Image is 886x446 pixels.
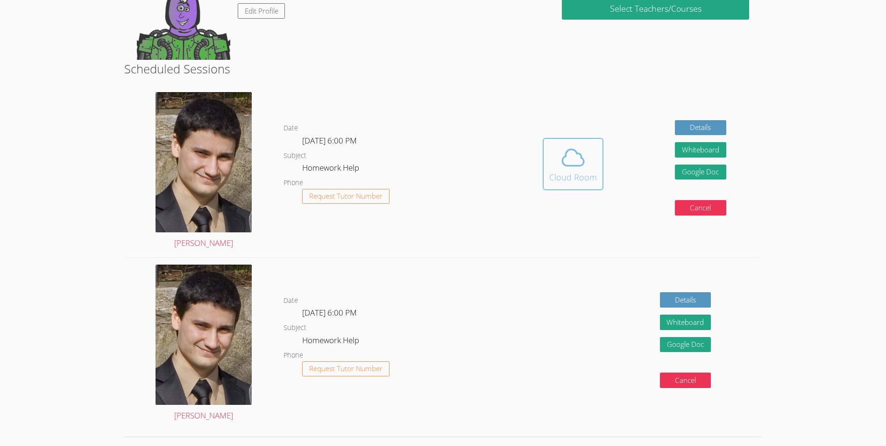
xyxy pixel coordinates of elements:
[124,60,762,78] h2: Scheduled Sessions
[302,307,357,318] span: [DATE] 6:00 PM
[284,177,303,189] dt: Phone
[660,337,711,352] a: Google Doc
[284,150,306,162] dt: Subject
[675,142,726,158] button: Whiteboard
[302,189,390,204] button: Request Tutor Number
[302,161,361,177] dd: Homework Help
[549,171,597,184] div: Cloud Room
[675,165,726,180] a: Google Doc
[660,292,711,308] a: Details
[156,265,252,405] img: david.jpg
[156,92,252,250] a: [PERSON_NAME]
[284,295,298,307] dt: Date
[660,315,711,330] button: Whiteboard
[302,334,361,350] dd: Homework Help
[302,361,390,377] button: Request Tutor Number
[238,3,285,19] a: Edit Profile
[284,322,306,334] dt: Subject
[309,193,383,200] span: Request Tutor Number
[284,350,303,361] dt: Phone
[309,365,383,372] span: Request Tutor Number
[675,200,726,216] button: Cancel
[284,122,298,134] dt: Date
[660,373,711,388] button: Cancel
[156,92,252,232] img: david.jpg
[675,120,726,136] a: Details
[302,135,357,146] span: [DATE] 6:00 PM
[156,265,252,423] a: [PERSON_NAME]
[543,138,603,190] button: Cloud Room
